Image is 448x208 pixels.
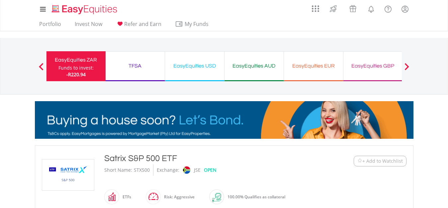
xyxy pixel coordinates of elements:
[110,61,161,71] div: TFSA
[113,21,164,31] a: Refer and Earn
[35,101,413,139] img: EasyMortage Promotion Banner
[37,21,64,31] a: Portfolio
[183,166,190,174] img: jse.png
[347,61,399,71] div: EasyEquities GBP
[157,164,179,176] div: Exchange:
[212,193,221,202] img: collateral-qualifying-green.svg
[175,20,219,28] span: My Funds
[397,2,413,16] a: My Profile
[104,152,313,164] div: Satrix S&P 500 ETF
[194,164,201,176] div: JSE
[380,2,397,15] a: FAQ's and Support
[228,61,280,71] div: EasyEquities AUD
[400,66,413,73] button: Next
[343,2,363,14] a: Vouchers
[328,3,339,14] img: thrive-v2.svg
[50,55,102,65] div: EasyEquities ZAR
[43,159,93,190] img: EQU.ZA.STX500.png
[362,158,403,164] span: + Add to Watchlist
[357,158,362,163] img: Watchlist
[354,156,406,166] button: Watchlist + Add to Watchlist
[308,2,323,12] a: AppsGrid
[312,5,319,12] img: grid-menu-icon.svg
[161,189,195,205] div: Risk: Aggressive
[134,164,150,176] div: STX500
[227,194,285,200] span: 100.00% Qualifies as collateral
[35,66,48,73] button: Previous
[169,61,220,71] div: EasyEquities USD
[72,21,105,31] a: Invest Now
[119,189,131,205] div: ETFs
[104,164,132,176] div: Short Name:
[347,3,358,14] img: vouchers-v2.svg
[58,65,94,71] div: Funds to invest:
[204,164,217,176] div: OPEN
[363,2,380,15] a: Notifications
[288,61,339,71] div: EasyEquities EUR
[124,20,161,28] span: Refer and Earn
[66,71,86,78] span: -R220.94
[49,2,120,15] a: Home page
[50,4,120,15] img: EasyEquities_Logo.png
